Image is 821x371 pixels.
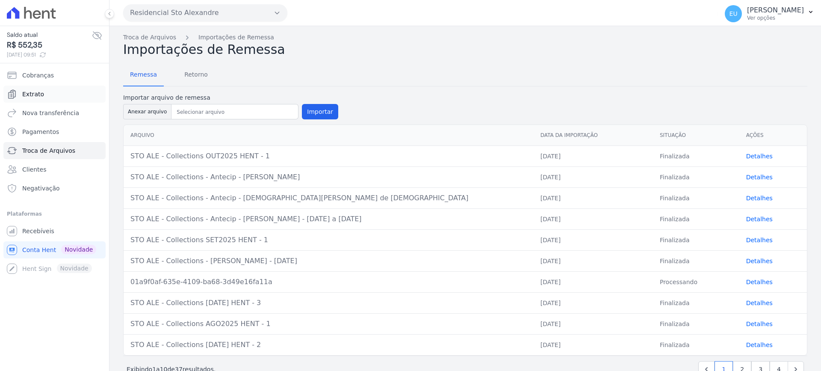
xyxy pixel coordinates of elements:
[534,125,653,146] th: Data da Importação
[653,271,739,292] td: Processando
[124,125,534,146] th: Arquivo
[653,229,739,250] td: Finalizada
[123,104,171,119] button: Anexar arquivo
[7,39,92,51] span: R$ 552,35
[653,145,739,166] td: Finalizada
[7,30,92,39] span: Saldo atual
[22,71,54,80] span: Cobranças
[746,195,773,202] a: Detalhes
[177,64,215,86] a: Retorno
[130,340,527,350] div: STO ALE - Collections [DATE] HENT - 2
[534,271,653,292] td: [DATE]
[653,292,739,313] td: Finalizada
[746,216,773,223] a: Detalhes
[746,237,773,243] a: Detalhes
[3,180,106,197] a: Negativação
[534,292,653,313] td: [DATE]
[22,184,60,193] span: Negativação
[123,4,287,21] button: Residencial Sto Alexandre
[534,313,653,334] td: [DATE]
[718,2,821,26] button: EU [PERSON_NAME] Ver opções
[173,107,296,117] input: Selecionar arquivo
[653,166,739,187] td: Finalizada
[130,151,527,161] div: STO ALE - Collections OUT2025 HENT - 1
[653,250,739,271] td: Finalizada
[746,153,773,160] a: Detalhes
[534,208,653,229] td: [DATE]
[534,250,653,271] td: [DATE]
[22,165,46,174] span: Clientes
[3,104,106,122] a: Nova transferência
[3,67,106,84] a: Cobranças
[534,187,653,208] td: [DATE]
[130,193,527,203] div: STO ALE - Collections - Antecip - [DEMOGRAPHIC_DATA][PERSON_NAME] de [DEMOGRAPHIC_DATA]
[534,166,653,187] td: [DATE]
[653,313,739,334] td: Finalizada
[22,90,44,98] span: Extrato
[534,145,653,166] td: [DATE]
[746,279,773,285] a: Detalhes
[130,298,527,308] div: STO ALE - Collections [DATE] HENT - 3
[3,223,106,240] a: Recebíveis
[130,172,527,182] div: STO ALE - Collections - Antecip - [PERSON_NAME]
[302,104,338,119] button: Importar
[22,227,54,235] span: Recebíveis
[130,319,527,329] div: STO ALE - Collections AGO2025 HENT - 1
[130,214,527,224] div: STO ALE - Collections - Antecip - [PERSON_NAME] - [DATE] a [DATE]
[61,245,96,254] span: Novidade
[123,33,176,42] a: Troca de Arquivos
[3,123,106,140] a: Pagamentos
[653,208,739,229] td: Finalizada
[198,33,274,42] a: Importações de Remessa
[534,229,653,250] td: [DATE]
[746,174,773,181] a: Detalhes
[653,187,739,208] td: Finalizada
[130,256,527,266] div: STO ALE - Collections - [PERSON_NAME] - [DATE]
[534,334,653,355] td: [DATE]
[7,209,102,219] div: Plataformas
[3,241,106,258] a: Conta Hent Novidade
[746,258,773,264] a: Detalhes
[22,246,56,254] span: Conta Hent
[130,277,527,287] div: 01a9f0af-635e-4109-ba68-3d49e16fa11a
[7,51,92,59] span: [DATE] 09:51
[123,33,807,42] nav: Breadcrumb
[653,125,739,146] th: Situação
[3,161,106,178] a: Clientes
[123,42,807,57] h2: Importações de Remessa
[747,6,804,15] p: [PERSON_NAME]
[123,93,338,102] label: Importar arquivo de remessa
[22,109,79,117] span: Nova transferência
[746,341,773,348] a: Detalhes
[3,142,106,159] a: Troca de Arquivos
[746,321,773,327] a: Detalhes
[7,67,102,277] nav: Sidebar
[130,235,527,245] div: STO ALE - Collections SET2025 HENT - 1
[22,128,59,136] span: Pagamentos
[179,66,213,83] span: Retorno
[3,86,106,103] a: Extrato
[746,300,773,306] a: Detalhes
[739,125,807,146] th: Ações
[653,334,739,355] td: Finalizada
[747,15,804,21] p: Ver opções
[125,66,162,83] span: Remessa
[22,146,75,155] span: Troca de Arquivos
[729,11,738,17] span: EU
[123,64,164,86] a: Remessa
